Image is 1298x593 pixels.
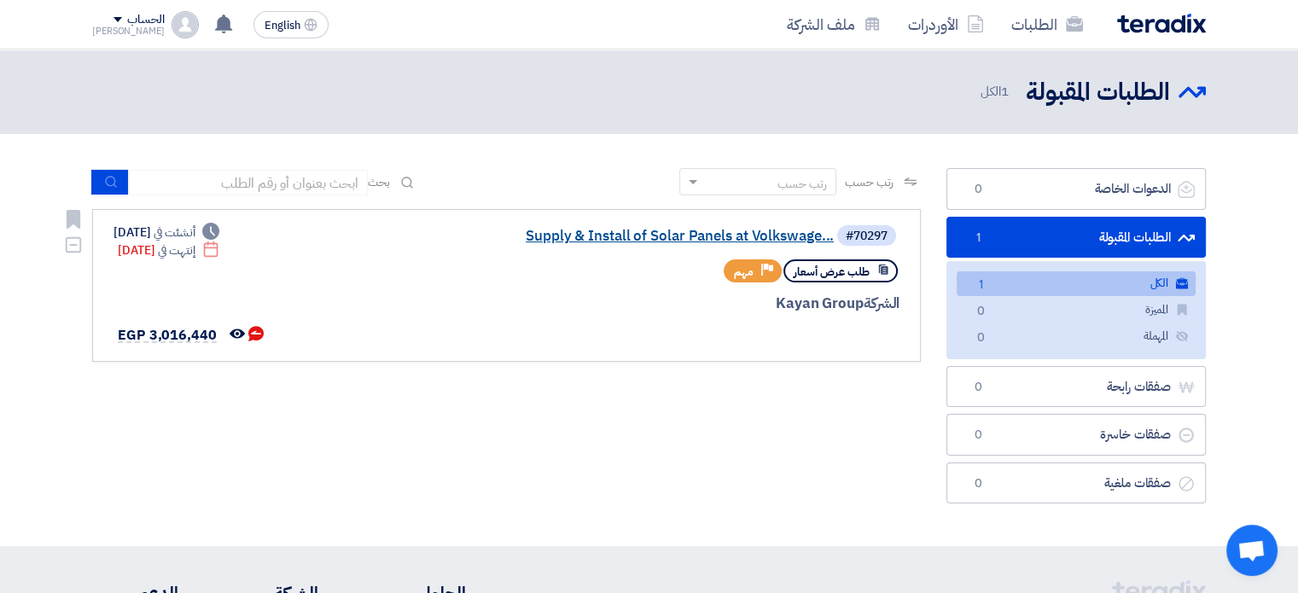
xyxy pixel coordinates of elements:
[957,271,1196,296] a: الكل
[957,324,1196,349] a: المهملة
[1001,82,1009,101] span: 1
[129,170,368,195] input: ابحث بعنوان أو رقم الطلب
[265,20,300,32] span: English
[794,264,870,280] span: طلب عرض أسعار
[1226,525,1278,576] a: Open chat
[1026,76,1170,109] h2: الطلبات المقبولة
[154,224,195,241] span: أنشئت في
[158,241,195,259] span: إنتهت في
[946,366,1206,408] a: صفقات رابحة0
[970,276,991,294] span: 1
[118,325,217,346] span: EGP 3,016,440
[492,229,834,244] a: Supply & Install of Solar Panels at Volkswage...
[968,427,988,444] span: 0
[946,168,1206,210] a: الدعوات الخاصة0
[970,303,991,321] span: 0
[946,462,1206,504] a: صفقات ملغية0
[970,329,991,347] span: 0
[92,26,165,36] div: [PERSON_NAME]
[957,298,1196,323] a: المميزة
[998,4,1097,44] a: الطلبات
[980,82,1012,102] span: الكل
[946,414,1206,456] a: صفقات خاسرة0
[127,13,164,27] div: الحساب
[773,4,894,44] a: ملف الشركة
[968,379,988,396] span: 0
[894,4,998,44] a: الأوردرات
[489,293,899,315] div: Kayan Group
[968,181,988,198] span: 0
[846,230,888,242] div: #70297
[118,241,219,259] div: [DATE]
[777,175,827,193] div: رتب حسب
[114,224,219,241] div: [DATE]
[845,173,893,191] span: رتب حسب
[253,11,329,38] button: English
[1117,14,1206,33] img: Teradix logo
[864,293,900,314] span: الشركة
[968,475,988,492] span: 0
[368,173,390,191] span: بحث
[968,230,988,247] span: 1
[172,11,199,38] img: profile_test.png
[734,264,754,280] span: مهم
[946,217,1206,259] a: الطلبات المقبولة1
